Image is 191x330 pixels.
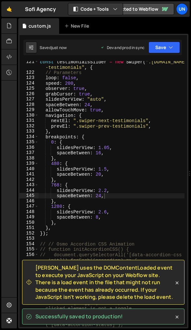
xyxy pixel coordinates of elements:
[19,161,39,166] div: 139
[19,247,39,252] div: 155
[64,23,92,29] div: New File
[19,139,39,145] div: 135
[19,236,39,241] div: 153
[19,316,39,327] div: 163
[101,3,174,15] a: Connected to Webflow
[19,193,39,198] div: 145
[51,45,67,50] div: just now
[19,182,39,188] div: 143
[19,171,39,177] div: 141
[19,118,39,123] div: 131
[19,166,39,172] div: 140
[19,91,39,97] div: 126
[148,42,180,53] button: Save
[19,263,39,273] div: 157
[176,3,188,15] a: Un
[100,45,145,50] div: Dev and prod in sync
[19,225,39,231] div: 151
[19,214,39,220] div: 149
[19,81,39,86] div: 124
[19,150,39,156] div: 137
[19,273,39,279] div: 158
[68,3,123,15] button: Code + Tools
[40,45,67,50] div: Saved
[35,313,123,320] span: Successfully saved to production!
[19,156,39,161] div: 138
[35,264,174,300] span: [PERSON_NAME] uses the DOMContentLoaded event to execute your JavaScript on your Webflow site. Th...
[19,145,39,150] div: 136
[29,23,51,29] div: custom.js
[19,279,39,289] div: 159
[19,123,39,129] div: 132
[19,209,39,215] div: 148
[19,59,39,70] div: 121
[19,102,39,108] div: 128
[19,231,39,236] div: 152
[19,204,39,209] div: 147
[1,1,17,17] a: 🤙
[19,289,39,300] div: 160
[25,5,56,13] div: Sofi Agency
[19,129,39,134] div: 133
[19,177,39,183] div: 142
[19,96,39,102] div: 127
[19,75,39,81] div: 123
[19,86,39,91] div: 125
[19,188,39,193] div: 144
[19,198,39,204] div: 146
[19,252,39,263] div: 156
[19,107,39,113] div: 129
[19,241,39,247] div: 154
[19,134,39,140] div: 134
[19,311,39,316] div: 162
[19,113,39,118] div: 130
[19,220,39,225] div: 150
[19,300,39,311] div: 161
[19,70,39,75] div: 122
